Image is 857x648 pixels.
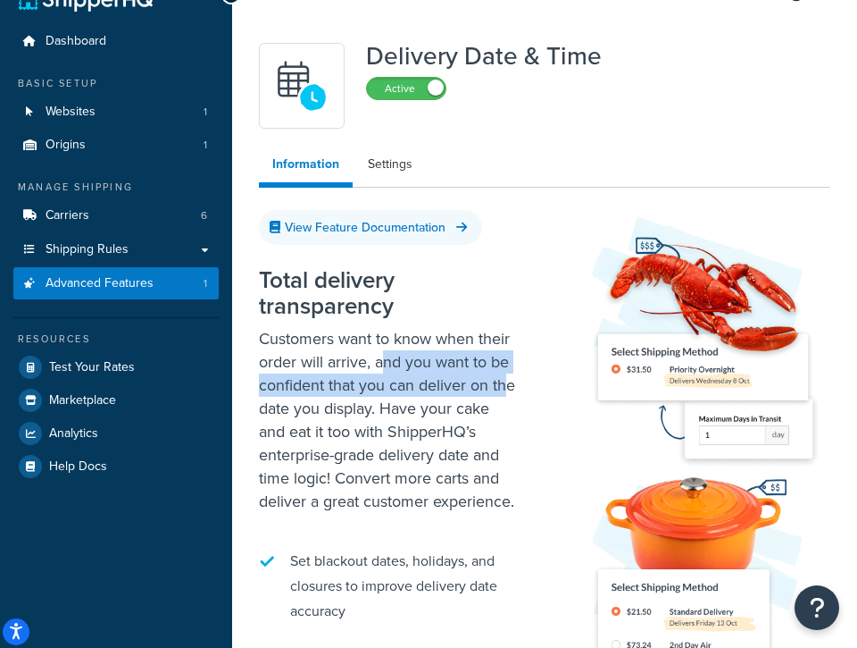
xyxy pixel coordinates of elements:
img: gfkeb5ejjkALwAAAABJRU5ErkJggg== [270,55,333,117]
div: Manage Shipping [13,180,219,195]
p: Customers want to know when their order will arrive, and you want to be confident that you can de... [259,327,518,513]
li: Origins [13,129,219,162]
a: Help Docs [13,450,219,483]
li: Set blackout dates, holidays, and closures to improve delivery date accuracy [259,540,518,633]
a: Settings [354,147,426,182]
span: 1 [204,276,207,291]
li: Websites [13,96,219,129]
label: Active [367,78,445,99]
div: Basic Setup [13,76,219,91]
a: Origins1 [13,129,219,162]
a: Analytics [13,417,219,450]
span: Help Docs [49,459,107,475]
span: 1 [204,138,207,153]
a: Marketplace [13,384,219,417]
a: View Feature Documentation [259,210,482,245]
span: Test Your Rates [49,360,135,375]
div: Resources [13,332,219,347]
span: Marketplace [49,393,116,408]
h2: Total delivery transparency [259,267,518,318]
span: Websites [46,105,96,120]
a: Advanced Features1 [13,267,219,300]
span: 6 [201,208,207,223]
a: Shipping Rules [13,233,219,266]
h1: Delivery Date & Time [366,43,602,70]
button: Open Resource Center [795,585,839,630]
span: Analytics [49,426,98,442]
span: Carriers [46,208,89,223]
span: 1 [204,105,207,120]
span: Dashboard [46,34,106,49]
li: Carriers [13,199,219,232]
a: Test Your Rates [13,351,219,383]
span: Shipping Rules [46,242,129,257]
a: Information [259,147,353,188]
a: Carriers6 [13,199,219,232]
span: Origins [46,138,86,153]
span: Advanced Features [46,276,154,291]
a: Dashboard [13,25,219,58]
li: Advanced Features [13,267,219,300]
a: Websites1 [13,96,219,129]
